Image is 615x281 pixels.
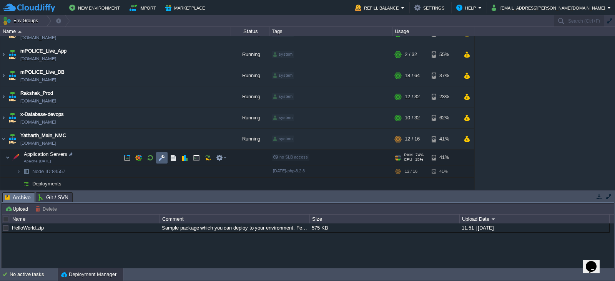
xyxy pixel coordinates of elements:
[20,69,65,77] a: mPOLICE_Live_DB
[1,27,231,36] div: Name
[404,158,412,163] span: CPU
[12,225,44,231] a: HelloWorld.zip
[61,271,116,278] button: Deployment Manager
[231,87,269,108] div: Running
[432,129,457,150] div: 41%
[456,3,478,12] button: Help
[3,15,41,26] button: Env Groups
[5,205,30,212] button: Upload
[231,45,269,66] div: Running
[20,77,56,84] span: [DOMAIN_NAME]
[160,215,309,223] div: Comment
[20,56,56,63] a: [DOMAIN_NAME]
[460,223,609,232] div: 11:51 | [DATE]
[7,129,18,150] img: AMDAwAAAACH5BAEAAAAALAAAAAABAAEAAAICRAEAOw==
[7,87,18,108] img: AMDAwAAAACH5BAEAAAAALAAAAAABAAEAAAICRAEAOw==
[18,31,22,33] img: AMDAwAAAACH5BAEAAAAALAAAAAABAAEAAAICRAEAOw==
[415,158,423,163] span: 15%
[272,115,294,122] div: system
[7,66,18,87] img: AMDAwAAAACH5BAEAAAAALAAAAAABAAEAAAICRAEAOw==
[32,169,52,175] span: Node ID:
[432,87,457,108] div: 23%
[23,152,68,158] a: Application ServersApache [DATE]
[405,166,417,178] div: 12 / 16
[130,3,158,12] button: Import
[7,108,18,129] img: AMDAwAAAACH5BAEAAAAALAAAAAABAAEAAAICRAEAOw==
[0,87,7,108] img: AMDAwAAAACH5BAEAAAAALAAAAAABAAEAAAICRAEAOw==
[0,129,7,150] img: AMDAwAAAACH5BAEAAAAALAAAAAABAAEAAAICRAEAOw==
[393,27,474,36] div: Usage
[272,94,294,101] div: system
[20,90,53,98] a: Rakshak_Prod
[492,3,607,12] button: [EMAIL_ADDRESS][PERSON_NAME][DOMAIN_NAME]
[272,73,294,80] div: system
[20,140,56,148] a: [DOMAIN_NAME]
[432,150,457,166] div: 41%
[272,52,294,59] div: system
[414,3,447,12] button: Settings
[165,3,207,12] button: Marketplace
[20,111,64,119] a: x-Database-devops
[0,45,7,66] img: AMDAwAAAACH5BAEAAAAALAAAAAABAAEAAAICRAEAOw==
[405,129,420,150] div: 12 / 16
[405,108,420,129] div: 10 / 32
[272,136,294,143] div: system
[273,155,308,160] span: no SLB access
[160,223,309,232] div: Sample package which you can deploy to your environment. Feel free to delete and upload a package...
[0,66,7,87] img: AMDAwAAAACH5BAEAAAAALAAAAAABAAEAAAICRAEAOw==
[32,169,66,175] span: 84557
[3,3,55,13] img: CloudJiffy
[355,3,401,12] button: Refill Balance
[35,205,59,212] button: Delete
[20,35,56,42] a: [DOMAIN_NAME]
[32,169,66,175] a: Node ID:84557
[432,108,457,129] div: 62%
[10,268,58,281] div: No active tasks
[231,129,269,150] div: Running
[583,250,607,273] iframe: chat widget
[310,223,459,232] div: 575 KB
[273,169,305,174] span: [DATE]-php-8.2.8
[416,154,424,158] span: 74%
[5,150,10,166] img: AMDAwAAAACH5BAEAAAAALAAAAAABAAEAAAICRAEAOw==
[270,27,392,36] div: Tags
[20,119,56,127] span: [DOMAIN_NAME]
[460,215,609,223] div: Upload Date
[405,45,417,66] div: 2 / 32
[32,181,63,188] a: Deployments
[21,179,32,190] img: AMDAwAAAACH5BAEAAAAALAAAAAABAAEAAAICRAEAOw==
[20,98,56,106] a: [DOMAIN_NAME]
[23,152,68,158] span: Application Servers
[10,150,21,166] img: AMDAwAAAACH5BAEAAAAALAAAAAABAAEAAAICRAEAOw==
[10,215,160,223] div: Name
[20,48,66,56] a: mPOLICE_Live_App
[21,166,32,178] img: AMDAwAAAACH5BAEAAAAALAAAAAABAAEAAAICRAEAOw==
[231,108,269,129] div: Running
[404,154,412,158] span: RAM
[231,66,269,87] div: Running
[432,66,457,87] div: 37%
[405,87,420,108] div: 12 / 32
[405,66,420,87] div: 18 / 64
[310,215,459,223] div: Size
[432,45,457,66] div: 55%
[69,3,122,12] button: New Environment
[7,45,18,66] img: AMDAwAAAACH5BAEAAAAALAAAAAABAAEAAAICRAEAOw==
[24,160,51,164] span: Apache [DATE]
[432,166,457,178] div: 41%
[16,179,21,190] img: AMDAwAAAACH5BAEAAAAALAAAAAABAAEAAAICRAEAOw==
[20,132,66,140] a: Yatharth_Main_NMC
[5,193,31,202] span: Archive
[16,166,21,178] img: AMDAwAAAACH5BAEAAAAALAAAAAABAAEAAAICRAEAOw==
[0,108,7,129] img: AMDAwAAAACH5BAEAAAAALAAAAAABAAEAAAICRAEAOw==
[38,193,68,202] span: Git / SVN
[231,27,269,36] div: Status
